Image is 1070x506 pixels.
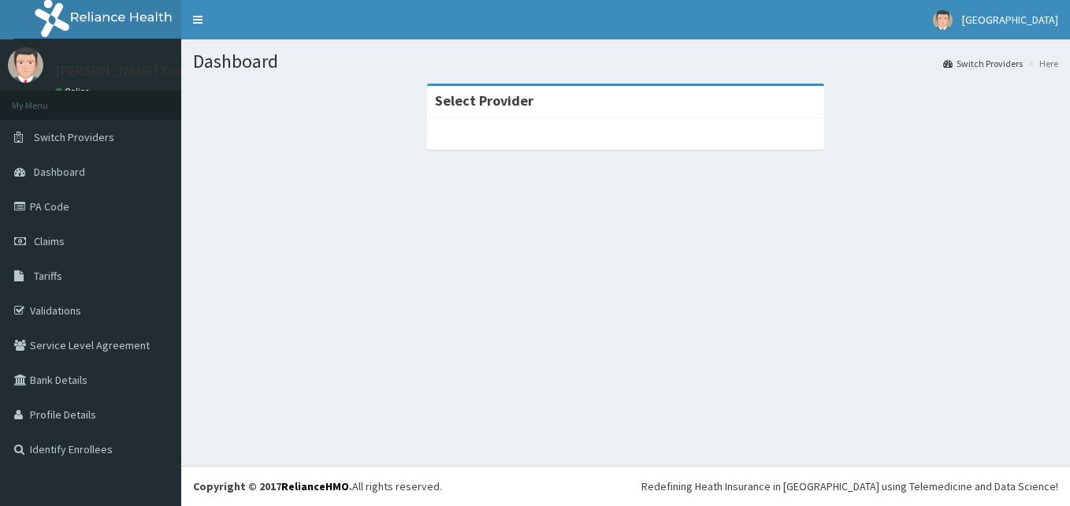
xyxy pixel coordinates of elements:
li: Here [1024,57,1058,70]
span: [GEOGRAPHIC_DATA] [962,13,1058,27]
strong: Copyright © 2017 . [193,479,352,493]
span: Claims [34,234,65,248]
strong: Select Provider [435,91,533,110]
a: Switch Providers [943,57,1023,70]
span: Dashboard [34,165,85,179]
img: User Image [933,10,953,30]
span: Tariffs [34,269,62,283]
h1: Dashboard [193,51,1058,72]
img: User Image [8,47,43,83]
a: RelianceHMO [281,479,349,493]
span: Switch Providers [34,130,114,144]
footer: All rights reserved. [181,466,1070,506]
a: Online [55,86,93,97]
p: [PERSON_NAME] Crown [55,64,200,78]
div: Redefining Heath Insurance in [GEOGRAPHIC_DATA] using Telemedicine and Data Science! [641,478,1058,494]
